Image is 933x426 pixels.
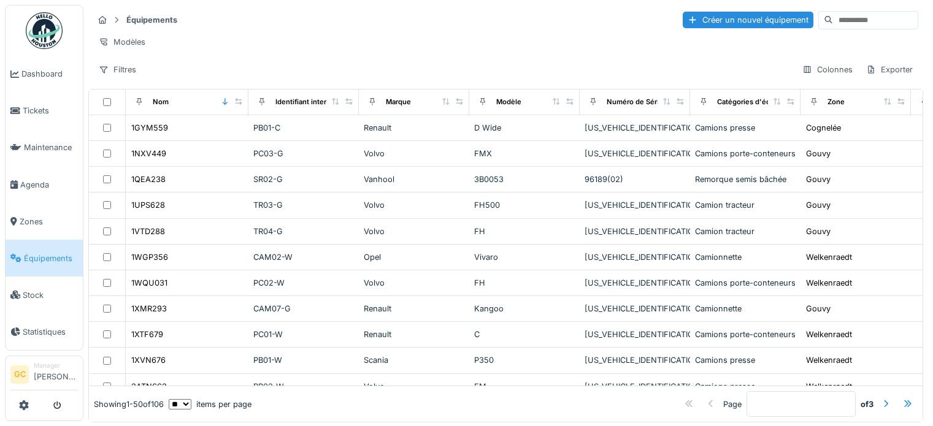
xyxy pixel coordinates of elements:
[695,303,796,314] div: Camionnette
[6,166,83,203] a: Agenda
[6,203,83,240] a: Zones
[6,240,83,276] a: Équipements
[364,122,464,134] div: Renault
[131,277,167,289] div: 1WQU031
[695,226,796,237] div: Camion tracteur
[585,381,685,392] div: [US_VEHICLE_IDENTIFICATION_NUMBER]-01
[585,226,685,237] div: [US_VEHICLE_IDENTIFICATION_NUMBER]-01
[364,148,464,159] div: Volvo
[695,199,796,211] div: Camion tracteur
[10,361,78,390] a: GC Manager[PERSON_NAME]
[131,354,166,366] div: 1XVN676
[6,129,83,166] a: Maintenance
[6,313,83,350] a: Statistiques
[93,61,142,78] div: Filtres
[253,354,354,366] div: PB01-W
[253,381,354,392] div: PB02-W
[474,148,575,159] div: FMX
[24,142,78,153] span: Maintenance
[806,381,852,392] div: Welkenraedt
[474,354,575,366] div: P350
[131,381,167,392] div: 2ATN662
[386,97,411,107] div: Marque
[169,398,251,410] div: items per page
[20,216,78,227] span: Zones
[861,61,918,78] div: Exporter
[6,276,83,313] a: Stock
[474,251,575,263] div: Vivaro
[585,251,685,263] div: [US_VEHICLE_IDENTIFICATION_NUMBER]-01
[131,329,163,340] div: 1XTF679
[24,253,78,264] span: Équipements
[364,226,464,237] div: Volvo
[6,93,83,129] a: Tickets
[585,303,685,314] div: [US_VEHICLE_IDENTIFICATION_NUMBER]
[253,251,354,263] div: CAM02-W
[34,361,78,387] li: [PERSON_NAME]
[723,398,742,410] div: Page
[695,251,796,263] div: Camionnette
[26,12,63,49] img: Badge_color-CXgf-gQk.svg
[827,97,845,107] div: Zone
[797,61,858,78] div: Colonnes
[20,179,78,191] span: Agenda
[23,105,78,116] span: Tickets
[717,97,802,107] div: Catégories d'équipement
[131,251,168,263] div: 1WGP356
[474,173,575,185] div: 3B0053
[496,97,521,107] div: Modèle
[695,329,796,340] div: Camions porte-conteneurs
[10,365,29,384] li: GC
[21,68,78,80] span: Dashboard
[585,199,685,211] div: [US_VEHICLE_IDENTIFICATION_NUMBER]-01
[253,277,354,289] div: PC02-W
[23,289,78,301] span: Stock
[131,173,166,185] div: 1QEA238
[695,381,796,392] div: Camions presse
[94,398,164,410] div: Showing 1 - 50 of 106
[131,148,166,159] div: 1NXV449
[364,199,464,211] div: Volvo
[806,148,831,159] div: Gouvy
[131,303,167,314] div: 1XMR293
[806,329,852,340] div: Welkenraedt
[806,303,831,314] div: Gouvy
[806,122,841,134] div: Cognelée
[474,277,575,289] div: FH
[695,354,796,366] div: Camions presse
[474,381,575,392] div: FM
[585,277,685,289] div: [US_VEHICLE_IDENTIFICATION_NUMBER]-01
[474,329,575,340] div: C
[861,398,873,410] strong: of 3
[364,303,464,314] div: Renault
[131,122,168,134] div: 1GYM559
[364,329,464,340] div: Renault
[364,173,464,185] div: Vanhool
[695,122,796,134] div: Camions presse
[585,148,685,159] div: [US_VEHICLE_IDENTIFICATION_NUMBER]-01
[806,251,852,263] div: Welkenraedt
[806,354,852,366] div: Welkenraedt
[131,226,165,237] div: 1VTD288
[695,277,796,289] div: Camions porte-conteneurs
[585,329,685,340] div: [US_VEHICLE_IDENTIFICATION_NUMBER]-01
[474,199,575,211] div: FH500
[253,148,354,159] div: PC03-G
[364,251,464,263] div: Opel
[253,303,354,314] div: CAM07-G
[275,97,335,107] div: Identifiant interne
[806,173,831,185] div: Gouvy
[364,381,464,392] div: Volvo
[253,329,354,340] div: PC01-W
[131,199,165,211] div: 1UPS628
[253,173,354,185] div: SR02-G
[806,199,831,211] div: Gouvy
[6,56,83,93] a: Dashboard
[806,226,831,237] div: Gouvy
[806,277,852,289] div: Welkenraedt
[695,148,796,159] div: Camions porte-conteneurs
[121,14,182,26] strong: Équipements
[93,33,151,51] div: Modèles
[253,199,354,211] div: TR03-G
[585,173,685,185] div: 96189(02)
